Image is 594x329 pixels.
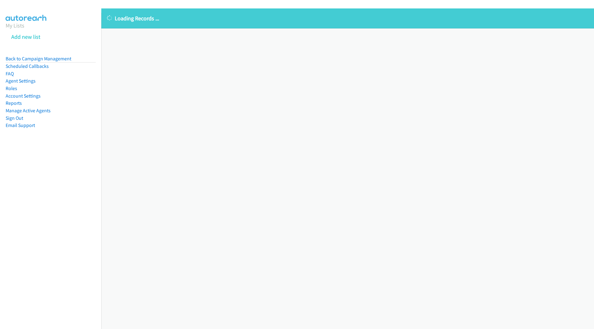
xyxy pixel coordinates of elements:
[6,22,24,29] a: My Lists
[6,71,14,77] a: FAQ
[11,33,40,40] a: Add new list
[6,100,22,106] a: Reports
[107,14,588,23] p: Loading Records ...
[6,122,35,128] a: Email Support
[6,93,41,99] a: Account Settings
[6,63,49,69] a: Scheduled Callbacks
[6,78,36,84] a: Agent Settings
[6,115,23,121] a: Sign Out
[6,108,51,114] a: Manage Active Agents
[6,85,17,91] a: Roles
[6,56,71,62] a: Back to Campaign Management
